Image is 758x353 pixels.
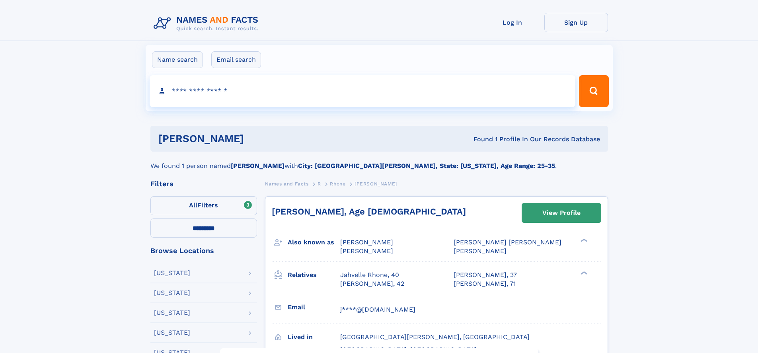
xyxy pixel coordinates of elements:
div: [US_STATE] [154,330,190,336]
a: Names and Facts [265,179,309,189]
a: [PERSON_NAME], 71 [454,279,516,288]
label: Email search [211,51,261,68]
a: [PERSON_NAME], 37 [454,271,517,279]
span: Rhone [330,181,345,187]
a: Jahvelle Rhone, 40 [340,271,399,279]
div: ❯ [579,238,588,243]
div: Browse Locations [150,247,257,254]
a: View Profile [522,203,601,222]
b: [PERSON_NAME] [231,162,284,170]
span: [PERSON_NAME] [355,181,397,187]
div: Found 1 Profile In Our Records Database [359,135,600,144]
span: [PERSON_NAME] [340,247,393,255]
a: [PERSON_NAME], 42 [340,279,404,288]
div: [US_STATE] [154,290,190,296]
div: Filters [150,180,257,187]
h3: Relatives [288,268,340,282]
h3: Email [288,300,340,314]
button: Search Button [579,75,608,107]
h3: Also known as [288,236,340,249]
h1: [PERSON_NAME] [158,134,359,144]
span: [PERSON_NAME] [454,247,507,255]
span: R [318,181,321,187]
label: Filters [150,196,257,215]
a: Log In [481,13,544,32]
div: We found 1 person named with . [150,152,608,171]
span: [GEOGRAPHIC_DATA][PERSON_NAME], [GEOGRAPHIC_DATA] [340,333,530,341]
a: R [318,179,321,189]
div: ❯ [579,270,588,275]
label: Name search [152,51,203,68]
img: Logo Names and Facts [150,13,265,34]
div: [US_STATE] [154,310,190,316]
div: [US_STATE] [154,270,190,276]
span: [PERSON_NAME] [340,238,393,246]
a: Rhone [330,179,345,189]
b: City: [GEOGRAPHIC_DATA][PERSON_NAME], State: [US_STATE], Age Range: 25-35 [298,162,555,170]
div: View Profile [542,204,581,222]
span: [PERSON_NAME] [PERSON_NAME] [454,238,561,246]
h3: Lived in [288,330,340,344]
a: Sign Up [544,13,608,32]
span: All [189,201,197,209]
a: [PERSON_NAME], Age [DEMOGRAPHIC_DATA] [272,207,466,216]
input: search input [150,75,576,107]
